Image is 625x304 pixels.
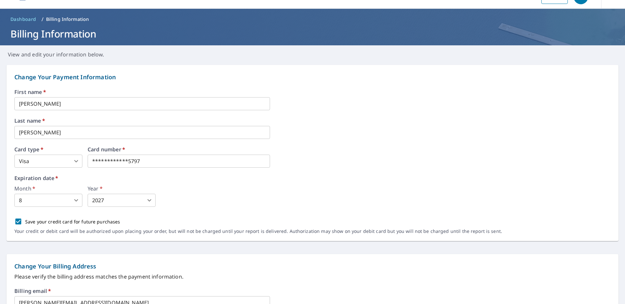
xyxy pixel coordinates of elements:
div: 8 [14,194,82,207]
label: Month [14,186,82,191]
p: Change Your Billing Address [14,262,611,271]
label: Year [88,186,156,191]
p: Billing Information [46,16,89,23]
p: Your credit or debit card will be authorized upon placing your order, but will not be charged unt... [14,228,502,234]
label: Card type [14,147,82,152]
p: Change Your Payment Information [14,73,611,82]
label: Card number [88,147,270,152]
div: 2027 [88,194,156,207]
div: Visa [14,155,82,168]
label: Billing email [14,288,51,294]
p: Please verify the billing address matches the payment information. [14,273,611,281]
span: Dashboard [10,16,36,23]
label: First name [14,89,611,95]
label: Last name [14,118,611,123]
li: / [42,15,43,23]
h1: Billing Information [8,27,617,40]
a: Dashboard [8,14,39,24]
nav: breadcrumb [8,14,617,24]
p: Save your credit card for future purchases [25,218,120,225]
label: Expiration date [14,175,611,181]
